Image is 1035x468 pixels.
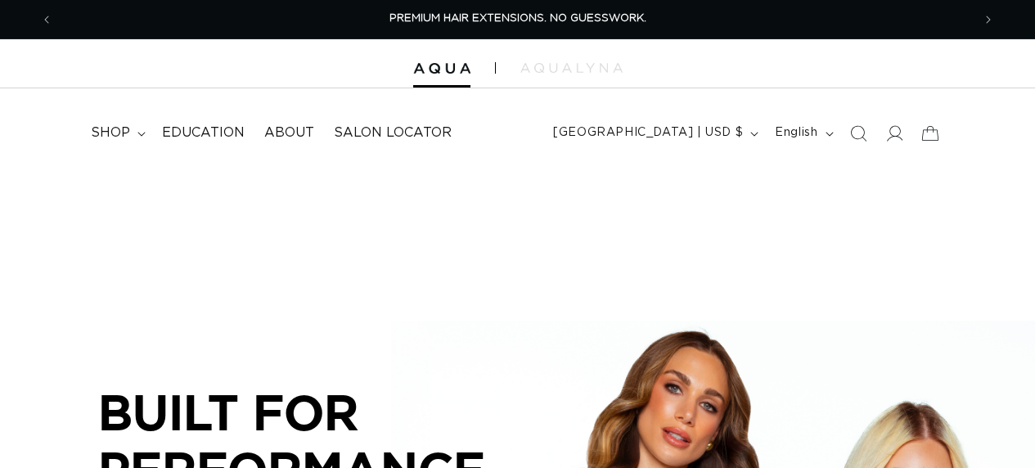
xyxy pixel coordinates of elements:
[162,124,245,142] span: Education
[254,115,324,151] a: About
[840,115,876,151] summary: Search
[334,124,452,142] span: Salon Locator
[765,118,839,149] button: English
[970,4,1006,35] button: Next announcement
[543,118,765,149] button: [GEOGRAPHIC_DATA] | USD $
[553,124,743,142] span: [GEOGRAPHIC_DATA] | USD $
[520,63,623,73] img: aqualyna.com
[324,115,461,151] a: Salon Locator
[264,124,314,142] span: About
[152,115,254,151] a: Education
[91,124,130,142] span: shop
[413,63,470,74] img: Aqua Hair Extensions
[81,115,152,151] summary: shop
[389,13,646,24] span: PREMIUM HAIR EXTENSIONS. NO GUESSWORK.
[29,4,65,35] button: Previous announcement
[775,124,817,142] span: English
